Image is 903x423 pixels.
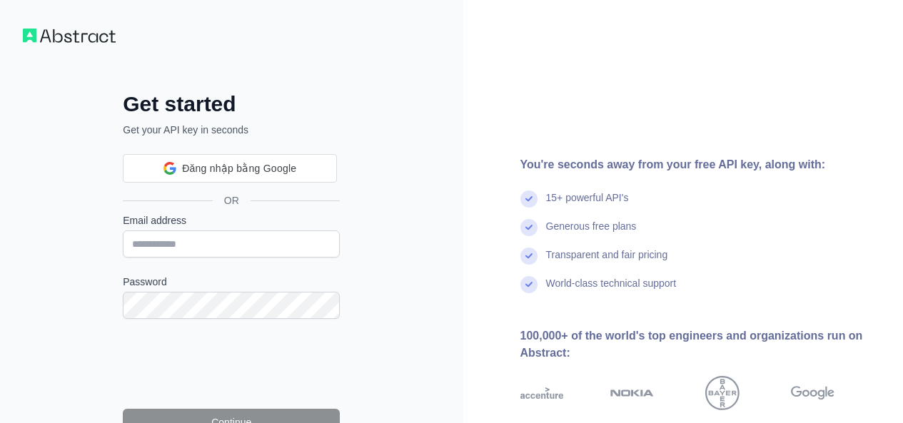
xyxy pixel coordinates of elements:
[520,376,564,410] img: accenture
[123,275,340,289] label: Password
[610,376,654,410] img: nokia
[546,248,668,276] div: Transparent and fair pricing
[23,29,116,43] img: Workflow
[520,156,881,173] div: You're seconds away from your free API key, along with:
[705,376,740,410] img: bayer
[123,213,340,228] label: Email address
[546,276,677,305] div: World-class technical support
[123,154,337,183] div: Đăng nhập bằng Google
[546,190,629,219] div: 15+ powerful API's
[520,327,881,362] div: 100,000+ of the world's top engineers and organizations run on Abstract:
[520,219,538,236] img: check mark
[213,193,251,208] span: OR
[791,376,834,410] img: google
[123,336,340,392] iframe: reCAPTCHA
[123,123,340,137] p: Get your API key in seconds
[520,276,538,293] img: check mark
[520,248,538,265] img: check mark
[520,190,538,208] img: check mark
[182,161,296,176] span: Đăng nhập bằng Google
[123,91,340,117] h2: Get started
[546,219,637,248] div: Generous free plans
